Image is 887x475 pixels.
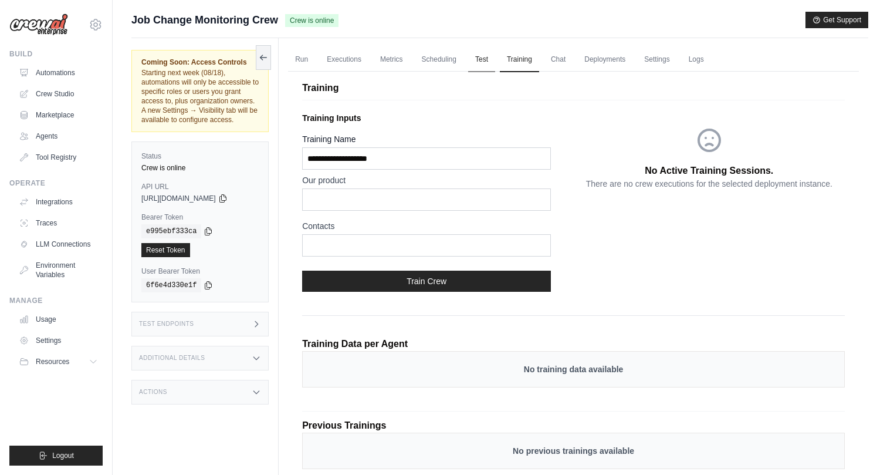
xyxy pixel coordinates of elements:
label: Bearer Token [141,213,259,222]
a: Settings [637,48,676,72]
span: Resources [36,357,69,366]
p: Training [302,81,845,95]
a: Environment Variables [14,256,103,284]
a: Marketplace [14,106,103,124]
div: Build [9,49,103,59]
a: Usage [14,310,103,329]
a: Integrations [14,193,103,211]
span: Crew is online [285,14,338,27]
button: Get Support [805,12,868,28]
label: User Bearer Token [141,267,259,276]
iframe: Chat Widget [828,419,887,475]
label: Contacts [302,220,551,232]
div: Operate [9,178,103,188]
h3: Additional Details [139,355,205,362]
label: API URL [141,182,259,191]
a: Logs [682,48,711,72]
a: Training [500,48,539,72]
a: LLM Connections [14,235,103,254]
a: Settings [14,331,103,350]
label: Our product [302,174,551,186]
p: Training Inputs [302,112,573,124]
a: Deployments [577,48,632,72]
label: Status [141,151,259,161]
p: There are no crew executions for the selected deployment instance. [586,178,832,190]
span: Coming Soon: Access Controls [141,58,259,67]
img: Logo [9,14,68,36]
a: Crew Studio [14,85,103,103]
a: Chat [544,48,573,72]
a: Reset Token [141,243,190,257]
button: Resources [14,352,103,371]
a: Traces [14,214,103,233]
div: Manage [9,296,103,305]
span: [URL][DOMAIN_NAME] [141,194,216,203]
a: Run [288,48,315,72]
h3: Actions [139,389,167,396]
label: Training Name [302,133,551,145]
div: Crew is online [141,163,259,173]
p: Training Data per Agent [302,337,408,351]
p: No Active Training Sessions. [645,164,773,178]
p: Previous Trainings [302,419,845,433]
h3: Test Endpoints [139,321,194,328]
p: No previous trainings available [314,445,832,457]
a: Test [468,48,495,72]
code: 6f6e4d330e1f [141,278,201,292]
button: Logout [9,446,103,466]
span: Starting next week (08/18), automations will only be accessible to specific roles or users you gr... [141,69,259,124]
code: e995ebf333ca [141,224,201,238]
a: Tool Registry [14,148,103,167]
a: Agents [14,127,103,146]
span: Logout [52,451,74,460]
a: Scheduling [415,48,463,72]
span: Job Change Monitoring Crew [131,12,278,28]
button: Train Crew [302,271,551,292]
a: Automations [14,63,103,82]
a: Metrics [373,48,410,72]
a: Executions [320,48,368,72]
p: No training data available [314,363,832,375]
